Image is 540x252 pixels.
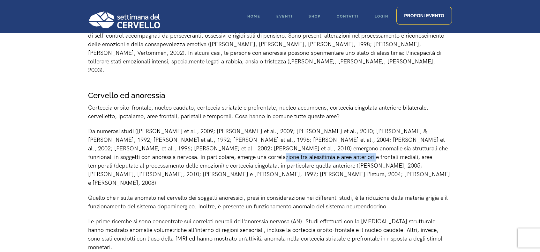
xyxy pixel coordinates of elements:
[88,217,452,252] p: Le prime ricerche si sono concentrate sui correlati neurali dell’anoressia nervosa (AN). Studi ef...
[375,14,388,18] span: Login
[88,127,452,187] p: Da numerosi studi ([PERSON_NAME] et al., 2009; [PERSON_NAME] et al., 2009; [PERSON_NAME] et al., ...
[88,11,160,28] img: Logo
[88,104,452,121] p: Corteccia orbito-frontale, nucleo caudato, corteccia striatale e prefrontale, nucleo accumbens, c...
[88,90,452,100] h3: Cervello ed anoressia
[88,194,452,211] p: Quello che risulta anomalo nel cervello dei soggetti anoressici, presi in considerazione nei diff...
[337,14,359,18] span: Contatti
[247,14,260,18] span: Home
[309,14,321,18] span: Shop
[88,23,452,75] p: Il punto di forza per l’individuo che soffre di anoressia, però, sta nella gratificazione derivan...
[276,14,293,18] span: Eventi
[396,7,452,25] a: Proponi evento
[404,13,444,18] span: Proponi evento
